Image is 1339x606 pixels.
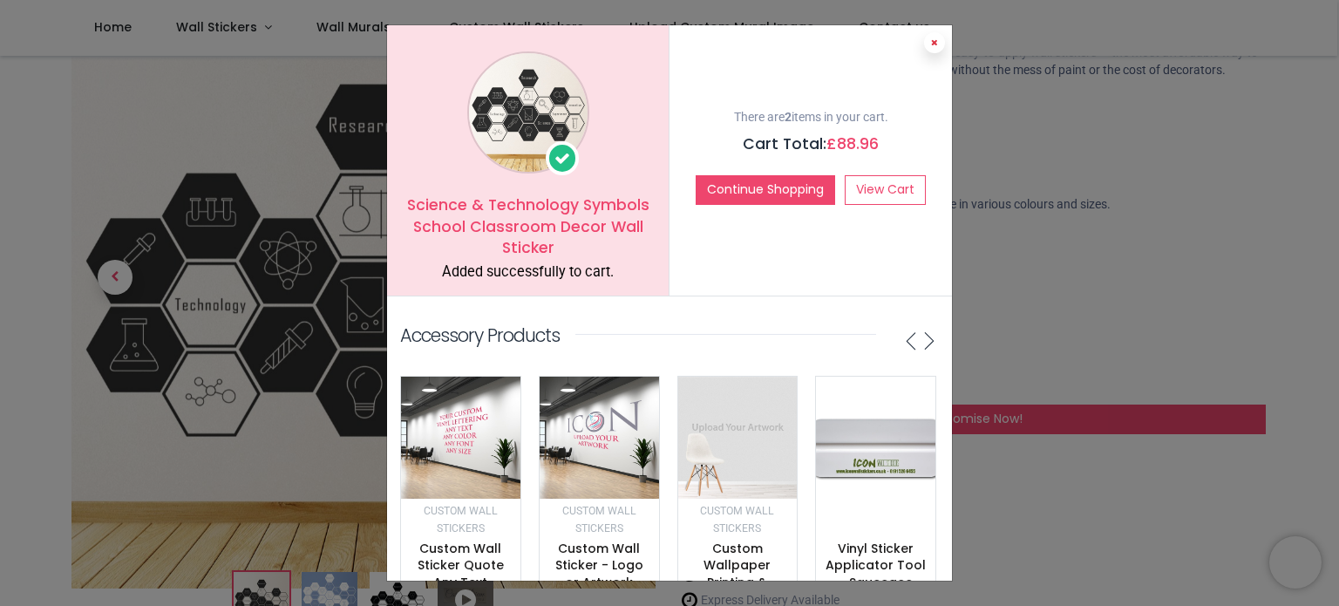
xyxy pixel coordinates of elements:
small: Custom Wall Stickers [700,505,774,535]
p: Accessory Products [400,323,560,348]
img: image_512 [816,377,935,516]
div: Added successfully to cart. [400,262,656,283]
button: Continue Shopping [696,175,835,205]
a: Vinyl Sticker Applicator Tool - Squeegee [826,540,926,591]
h5: Cart Total: [683,133,939,155]
img: image_512 [401,377,520,500]
a: Custom Wall Stickers [562,503,636,535]
b: 2 [785,110,792,124]
small: Custom Wall Stickers [424,505,498,535]
img: image_512 [678,377,798,500]
img: image_1024 [467,51,589,174]
p: There are items in your cart. [683,109,939,126]
a: View Cart [845,175,926,205]
img: image_512 [540,377,659,500]
h5: Science & Technology Symbols School Classroom Decor Wall Sticker [400,194,656,259]
small: Custom Wall Stickers [562,505,636,535]
a: Custom Wall Stickers [424,503,498,535]
span: £ [826,133,879,154]
span: 88.96 [837,133,879,154]
a: Custom Wall Stickers [700,503,774,535]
